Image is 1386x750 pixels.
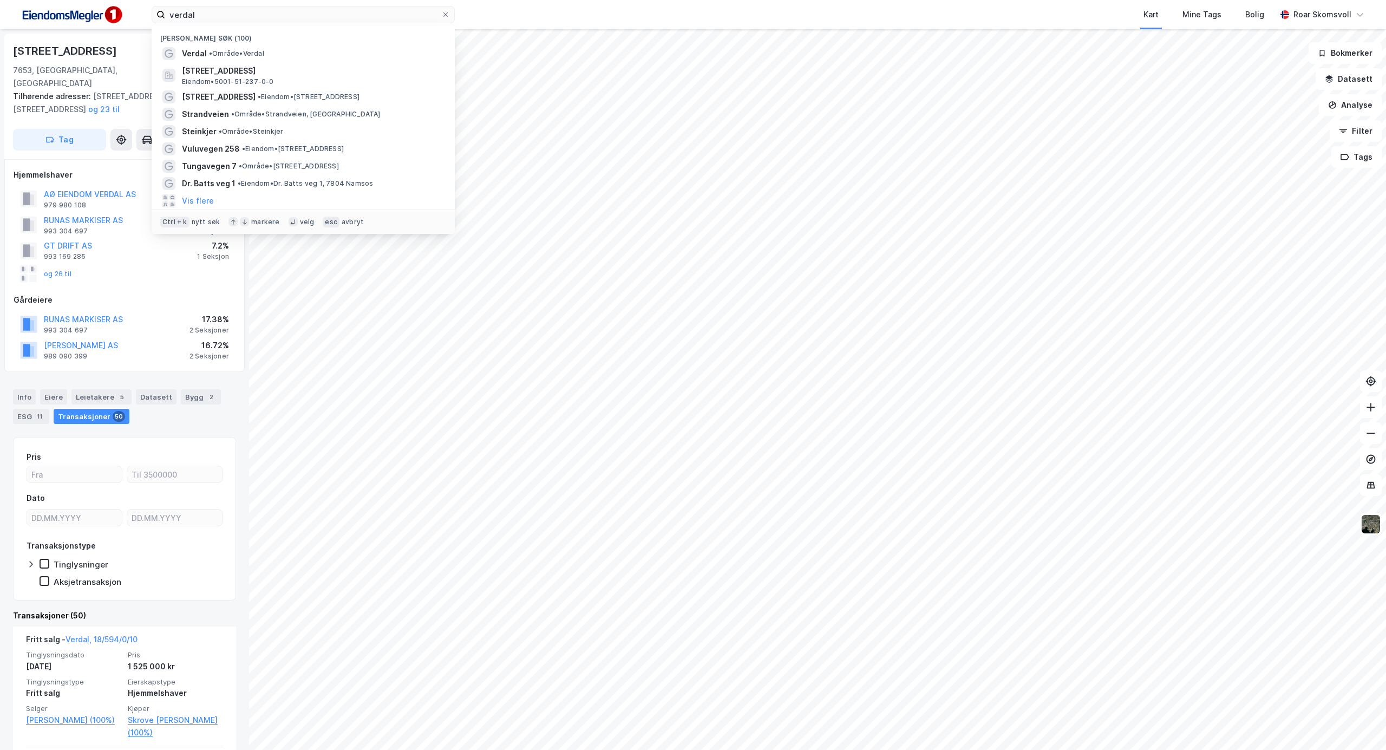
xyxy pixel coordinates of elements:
[27,492,45,505] div: Dato
[182,160,237,173] span: Tungavegen 7
[1309,42,1382,64] button: Bokmerker
[66,635,138,644] a: Verdal, 18/594/0/10
[238,179,241,187] span: •
[192,218,220,226] div: nytt søk
[116,392,127,402] div: 5
[197,252,229,261] div: 1 Seksjon
[219,127,222,135] span: •
[14,168,236,181] div: Hjemmelshaver
[26,687,121,700] div: Fritt salg
[26,704,121,713] span: Selger
[13,389,36,405] div: Info
[219,127,283,136] span: Område • Steinkjer
[1245,8,1264,21] div: Bolig
[27,510,122,526] input: DD.MM.YYYY
[71,389,132,405] div: Leietakere
[14,294,236,306] div: Gårdeiere
[342,218,364,226] div: avbryt
[26,650,121,660] span: Tinglysningsdato
[26,660,121,673] div: [DATE]
[251,218,279,226] div: markere
[1331,146,1382,168] button: Tags
[182,194,214,207] button: Vis flere
[54,409,129,424] div: Transaksjoner
[258,93,359,101] span: Eiendom • [STREET_ADDRESS]
[128,704,223,713] span: Kjøper
[182,90,256,103] span: [STREET_ADDRESS]
[165,6,441,23] input: Søk på adresse, matrikkel, gårdeiere, leietakere eller personer
[1293,8,1351,21] div: Roar Skomsvoll
[231,110,381,119] span: Område • Strandveien, [GEOGRAPHIC_DATA]
[26,714,121,727] a: [PERSON_NAME] (100%)
[128,714,223,740] a: Skrove [PERSON_NAME] (100%)
[239,162,339,171] span: Område • [STREET_ADDRESS]
[27,451,41,464] div: Pris
[127,510,222,526] input: DD.MM.YYYY
[238,179,373,188] span: Eiendom • Dr. Batts veg 1, 7804 Namsos
[189,352,229,361] div: 2 Seksjoner
[189,313,229,326] div: 17.38%
[209,49,264,58] span: Område • Verdal
[152,25,455,45] div: [PERSON_NAME] søk (100)
[13,92,93,101] span: Tilhørende adresser:
[239,162,242,170] span: •
[54,577,121,587] div: Aksjetransaksjon
[17,3,126,27] img: F4PB6Px+NJ5v8B7XTbfpPpyloAAAAASUVORK5CYII=
[160,217,189,227] div: Ctrl + k
[44,352,87,361] div: 989 090 399
[27,466,122,482] input: Fra
[182,77,274,86] span: Eiendom • 5001-51-237-0-0
[197,239,229,252] div: 7.2%
[231,110,234,118] span: •
[44,227,88,236] div: 993 304 697
[26,677,121,687] span: Tinglysningstype
[323,217,339,227] div: esc
[209,49,212,57] span: •
[189,326,229,335] div: 2 Seksjoner
[136,389,176,405] div: Datasett
[182,177,236,190] span: Dr. Batts veg 1
[26,633,138,650] div: Fritt salg -
[13,42,119,60] div: [STREET_ADDRESS]
[128,677,223,687] span: Eierskapstype
[182,64,442,77] span: [STREET_ADDRESS]
[13,90,227,116] div: [STREET_ADDRESS], [STREET_ADDRESS]
[182,47,207,60] span: Verdal
[1332,698,1386,750] iframe: Chat Widget
[113,411,125,422] div: 50
[1319,94,1382,116] button: Analyse
[1182,8,1221,21] div: Mine Tags
[1143,8,1159,21] div: Kart
[13,609,236,622] div: Transaksjoner (50)
[242,145,245,153] span: •
[54,559,108,570] div: Tinglysninger
[1316,68,1382,90] button: Datasett
[182,125,217,138] span: Steinkjer
[44,326,88,335] div: 993 304 697
[1361,514,1381,534] img: 9k=
[44,252,86,261] div: 993 169 285
[181,389,221,405] div: Bygg
[189,339,229,352] div: 16.72%
[128,660,223,673] div: 1 525 000 kr
[258,93,261,101] span: •
[34,411,45,422] div: 11
[40,389,67,405] div: Eiere
[13,64,184,90] div: 7653, [GEOGRAPHIC_DATA], [GEOGRAPHIC_DATA]
[300,218,315,226] div: velg
[27,539,96,552] div: Transaksjonstype
[242,145,344,153] span: Eiendom • [STREET_ADDRESS]
[13,129,106,151] button: Tag
[128,650,223,660] span: Pris
[182,142,240,155] span: Vuluvegen 258
[128,687,223,700] div: Hjemmelshaver
[206,392,217,402] div: 2
[13,409,49,424] div: ESG
[1330,120,1382,142] button: Filter
[182,108,229,121] span: Strandveien
[127,466,222,482] input: Til 3500000
[1332,698,1386,750] div: Kontrollprogram for chat
[44,201,86,210] div: 979 980 108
